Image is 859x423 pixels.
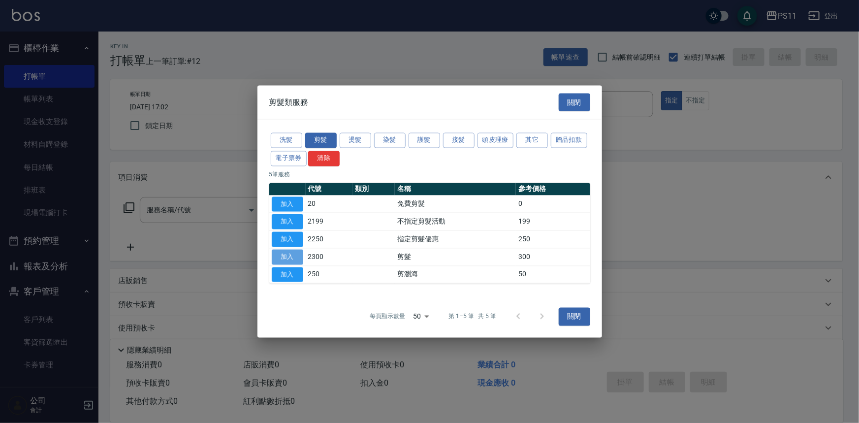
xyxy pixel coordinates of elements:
[340,133,371,148] button: 燙髮
[516,230,590,248] td: 250
[395,213,516,230] td: 不指定剪髮活動
[308,151,340,166] button: 清除
[271,133,302,148] button: 洗髮
[269,170,590,179] p: 5 筆服務
[370,312,405,321] p: 每頁顯示數量
[395,230,516,248] td: 指定剪髮優惠
[477,133,514,148] button: 頭皮理療
[516,195,590,213] td: 0
[352,183,395,195] th: 類別
[516,266,590,284] td: 50
[306,213,352,230] td: 2199
[443,133,475,148] button: 接髮
[269,97,309,107] span: 剪髮類服務
[272,196,303,212] button: 加入
[395,266,516,284] td: 剪瀏海
[306,248,352,266] td: 2300
[305,133,337,148] button: 剪髮
[374,133,406,148] button: 染髮
[395,248,516,266] td: 剪髮
[272,214,303,229] button: 加入
[272,232,303,247] button: 加入
[516,213,590,230] td: 199
[395,195,516,213] td: 免費剪髮
[272,267,303,282] button: 加入
[448,312,496,321] p: 第 1–5 筆 共 5 筆
[272,249,303,264] button: 加入
[306,266,352,284] td: 250
[516,248,590,266] td: 300
[395,183,516,195] th: 名稱
[551,133,587,148] button: 贈品扣款
[306,195,352,213] td: 20
[306,230,352,248] td: 2250
[559,308,590,326] button: 關閉
[559,93,590,111] button: 關閉
[409,133,440,148] button: 護髮
[271,151,307,166] button: 電子票券
[409,303,433,330] div: 50
[516,133,548,148] button: 其它
[306,183,352,195] th: 代號
[516,183,590,195] th: 參考價格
